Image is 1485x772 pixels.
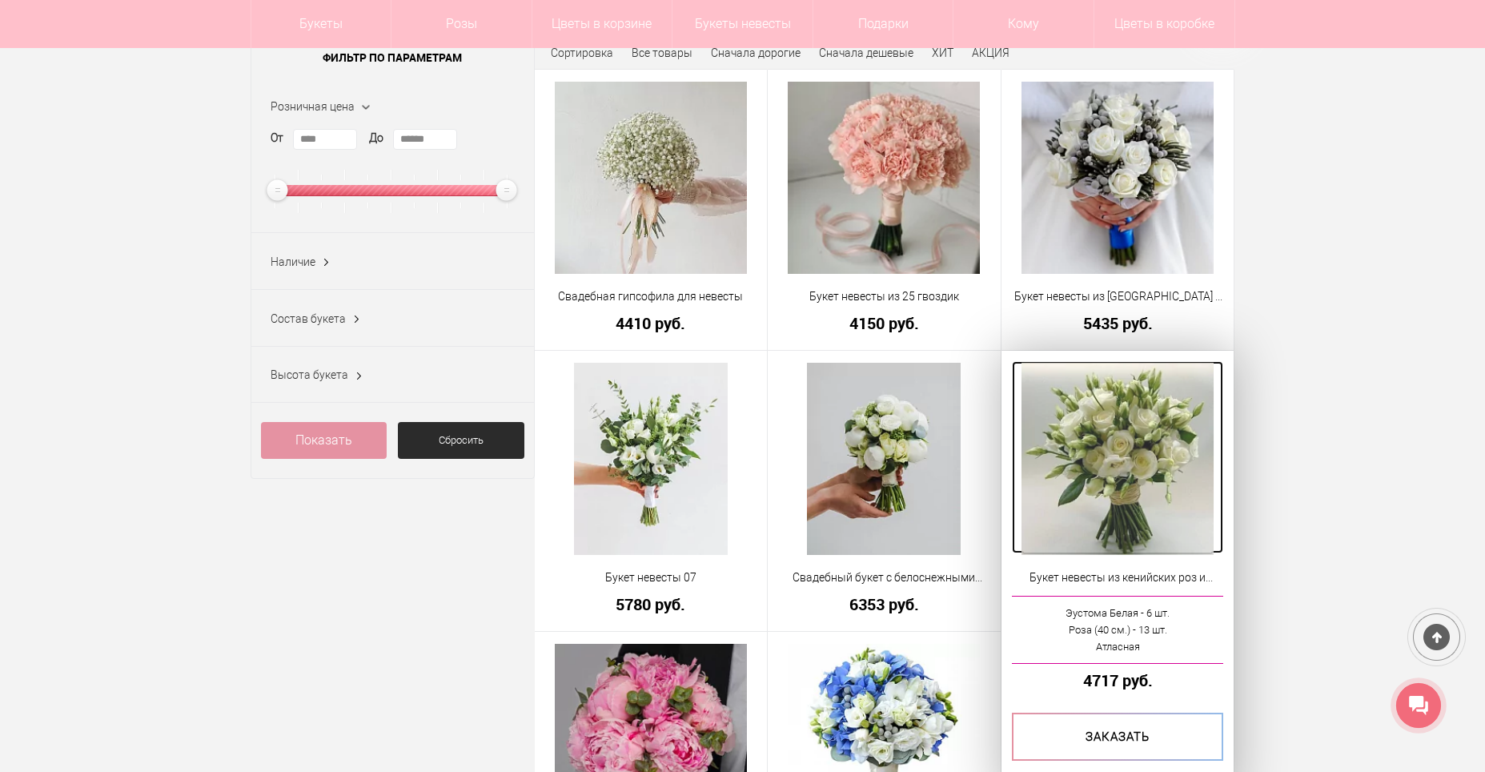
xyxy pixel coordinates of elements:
a: ХИТ [932,46,953,59]
a: 5780 руб. [545,596,757,613]
img: Букет невесты из кенийских роз и эустомы [1021,363,1214,555]
span: Розничная цена [271,100,355,113]
span: Высота букета [271,368,348,381]
span: Состав букета [271,312,346,325]
a: 5435 руб. [1012,315,1224,332]
a: Показать [261,422,387,459]
a: Букет невесты из 25 гвоздик [778,288,990,305]
a: Свадебный букет с белоснежными пионами [778,569,990,586]
a: Сначала дорогие [711,46,801,59]
a: АКЦИЯ [972,46,1009,59]
img: Букет невесты из брунии и белых роз [1021,82,1214,274]
span: Наличие [271,255,315,268]
a: Эустома Белая - 6 шт.Роза (40 см.) - 13 шт.Атласная [1012,596,1224,664]
a: 4717 руб. [1012,672,1224,689]
a: Свадебная гипсофила для невесты [545,288,757,305]
img: Свадебный букет с белоснежными пионами [807,363,961,555]
a: Сначала дешевые [819,46,913,59]
span: Фильтр по параметрам [251,38,534,78]
img: Букет невесты 07 [574,363,728,555]
a: Букет невесты 07 [545,569,757,586]
a: 6353 руб. [778,596,990,613]
a: 4150 руб. [778,315,990,332]
a: Букет невесты из [GEOGRAPHIC_DATA] и белых роз [1012,288,1224,305]
label: До [369,130,383,147]
a: Букет невесты из кенийских роз и эустомы [1012,569,1224,586]
a: 4410 руб. [545,315,757,332]
img: Букет невесты из 25 гвоздик [788,82,980,274]
img: Свадебная гипсофила для невесты [555,82,747,274]
a: Сбросить [398,422,524,459]
label: От [271,130,283,147]
span: Сортировка [551,46,613,59]
a: Все товары [632,46,692,59]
